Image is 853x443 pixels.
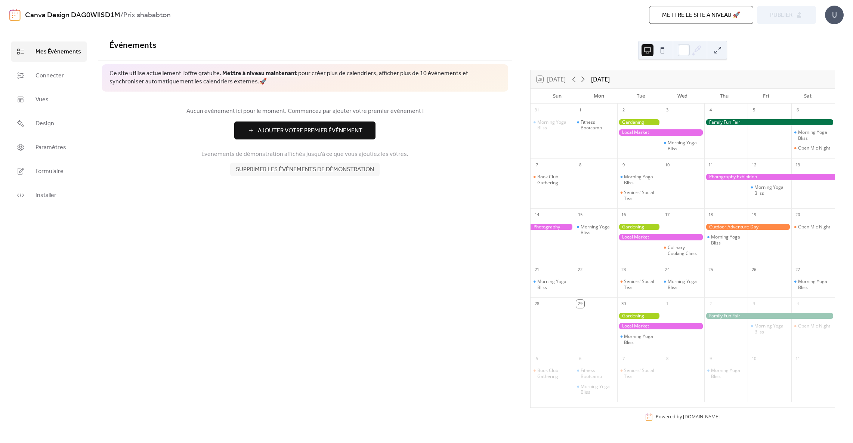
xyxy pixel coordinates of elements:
[9,9,21,21] img: logo
[531,279,574,290] div: Morning Yoga Bliss
[236,165,374,174] span: Supprimer les événements de démonstration
[707,161,715,169] div: 11
[581,367,614,379] div: Fitness Bootcamp
[35,191,56,200] span: installer
[201,150,408,159] span: Événements de démonstration affichés jusqu'à ce que vous ajoutiez les vôtres.
[704,174,835,180] div: Photography Exhibition
[704,119,835,126] div: Family Fun Fair
[707,106,715,114] div: 4
[109,37,157,54] span: Événements
[11,65,87,86] a: Connecter
[745,89,787,104] div: Fri
[11,161,87,181] a: Formulaire
[35,71,64,80] span: Connecter
[35,95,49,104] span: Vues
[624,367,658,379] div: Seniors' Social Tea
[617,129,704,136] div: Local Market
[750,300,758,308] div: 3
[230,163,380,176] button: Supprimer les événements de démonstration
[35,47,81,56] span: Mes Événements
[624,174,658,185] div: Morning Yoga Bliss
[791,279,835,290] div: Morning Yoga Bliss
[707,354,715,363] div: 9
[531,119,574,131] div: Morning Yoga Bliss
[35,119,54,128] span: Design
[537,174,571,185] div: Book Club Gathering
[663,106,671,114] div: 3
[533,354,541,363] div: 5
[533,161,541,169] div: 7
[617,119,661,126] div: Gardening Workshop
[574,119,617,131] div: Fitness Bootcamp
[787,89,829,104] div: Sat
[794,265,802,274] div: 27
[668,244,701,256] div: Culinary Cooking Class
[35,143,66,152] span: Paramètres
[798,323,830,329] div: Open Mic Night
[711,234,745,246] div: Morning Yoga Bliss
[578,89,620,104] div: Mon
[663,211,671,219] div: 17
[704,89,745,104] div: Thu
[576,354,584,363] div: 6
[661,279,704,290] div: Morning Yoga Bliss
[661,140,704,151] div: Morning Yoga Bliss
[537,89,578,104] div: Sun
[825,6,844,24] div: U
[704,313,835,319] div: Family Fun Fair
[750,106,758,114] div: 5
[581,119,614,131] div: Fitness Bootcamp
[533,211,541,219] div: 14
[533,106,541,114] div: 31
[791,224,835,230] div: Open Mic Night
[662,11,740,20] span: Mettre le site à niveau 🚀
[574,384,617,395] div: Morning Yoga Bliss
[798,129,832,141] div: Morning Yoga Bliss
[663,354,671,363] div: 8
[656,414,720,420] div: Powered by
[617,279,661,290] div: Seniors' Social Tea
[794,354,802,363] div: 11
[581,224,614,236] div: Morning Yoga Bliss
[668,140,701,151] div: Morning Yoga Bliss
[537,119,571,131] div: Morning Yoga Bliss
[661,244,704,256] div: Culinary Cooking Class
[591,75,610,84] div: [DATE]
[25,8,120,22] a: Canva Design DAG0WIlSD1M
[791,323,835,329] div: Open Mic Night
[617,333,661,345] div: Morning Yoga Bliss
[35,167,64,176] span: Formulaire
[533,300,541,308] div: 28
[704,367,748,379] div: Morning Yoga Bliss
[617,174,661,185] div: Morning Yoga Bliss
[754,184,788,196] div: Morning Yoga Bliss
[620,89,662,104] div: Tue
[791,129,835,141] div: Morning Yoga Bliss
[707,300,715,308] div: 2
[663,265,671,274] div: 24
[574,367,617,379] div: Fitness Bootcamp
[11,41,87,62] a: Mes Événements
[531,174,574,185] div: Book Club Gathering
[531,224,574,230] div: Photography Exhibition
[11,137,87,157] a: Paramètres
[576,300,584,308] div: 29
[649,6,753,24] button: Mettre le site à niveau 🚀
[222,68,297,79] a: Mettre à niveau maintenant
[537,279,571,290] div: Morning Yoga Bliss
[711,367,745,379] div: Morning Yoga Bliss
[531,367,574,379] div: Book Club Gathering
[704,224,791,230] div: Outdoor Adventure Day
[707,265,715,274] div: 25
[750,265,758,274] div: 26
[704,234,748,246] div: Morning Yoga Bliss
[683,414,720,420] a: [DOMAIN_NAME]
[109,121,501,139] a: Ajouter Votre Premier Événement
[668,279,701,290] div: Morning Yoga Bliss
[750,161,758,169] div: 12
[750,354,758,363] div: 10
[617,224,661,230] div: Gardening Workshop
[798,145,830,151] div: Open Mic Night
[619,106,628,114] div: 2
[619,265,628,274] div: 23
